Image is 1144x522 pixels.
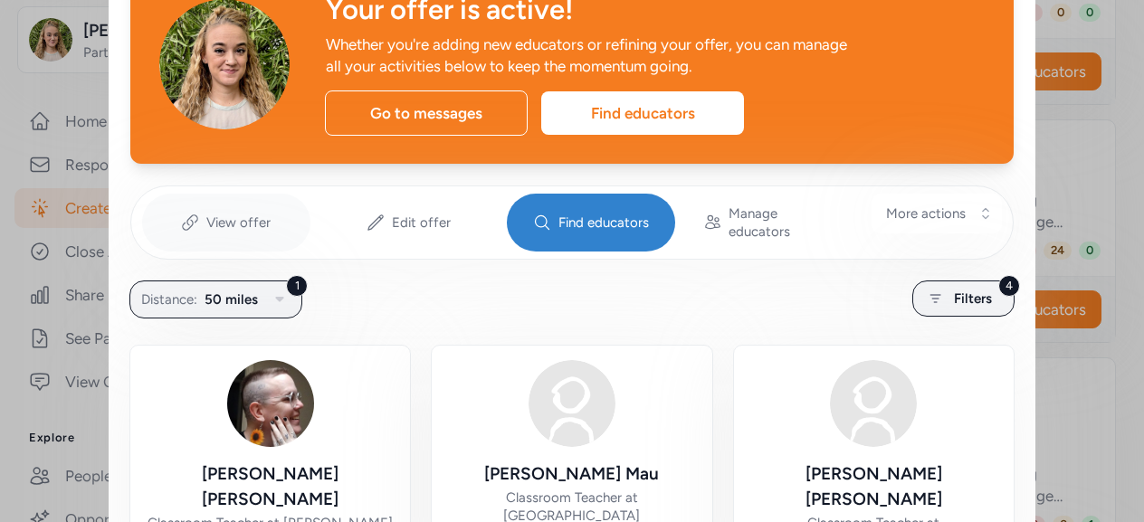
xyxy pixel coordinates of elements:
div: Go to messages [325,90,528,136]
span: Distance: [141,289,197,310]
div: Whether you're adding new educators or refining your offer, you can manage all your activities be... [326,33,847,77]
div: [PERSON_NAME] [PERSON_NAME] [748,461,999,512]
span: 50 miles [205,289,258,310]
img: Avatar [830,360,917,447]
span: Find educators [558,214,649,232]
span: Edit offer [392,214,451,232]
span: More actions [886,204,966,223]
img: Avatar [529,360,615,447]
div: Find educators [541,91,744,135]
span: Manage educators [729,204,843,241]
div: [PERSON_NAME] Mau [484,461,659,487]
button: 1Distance:50 miles [129,280,302,318]
div: 1 [286,275,308,297]
span: View offer [206,214,271,232]
button: More actions [872,194,1002,233]
div: [PERSON_NAME] [PERSON_NAME] [145,461,396,512]
img: Avatar [227,360,314,447]
div: 4 [998,275,1020,297]
span: Filters [954,288,992,309]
